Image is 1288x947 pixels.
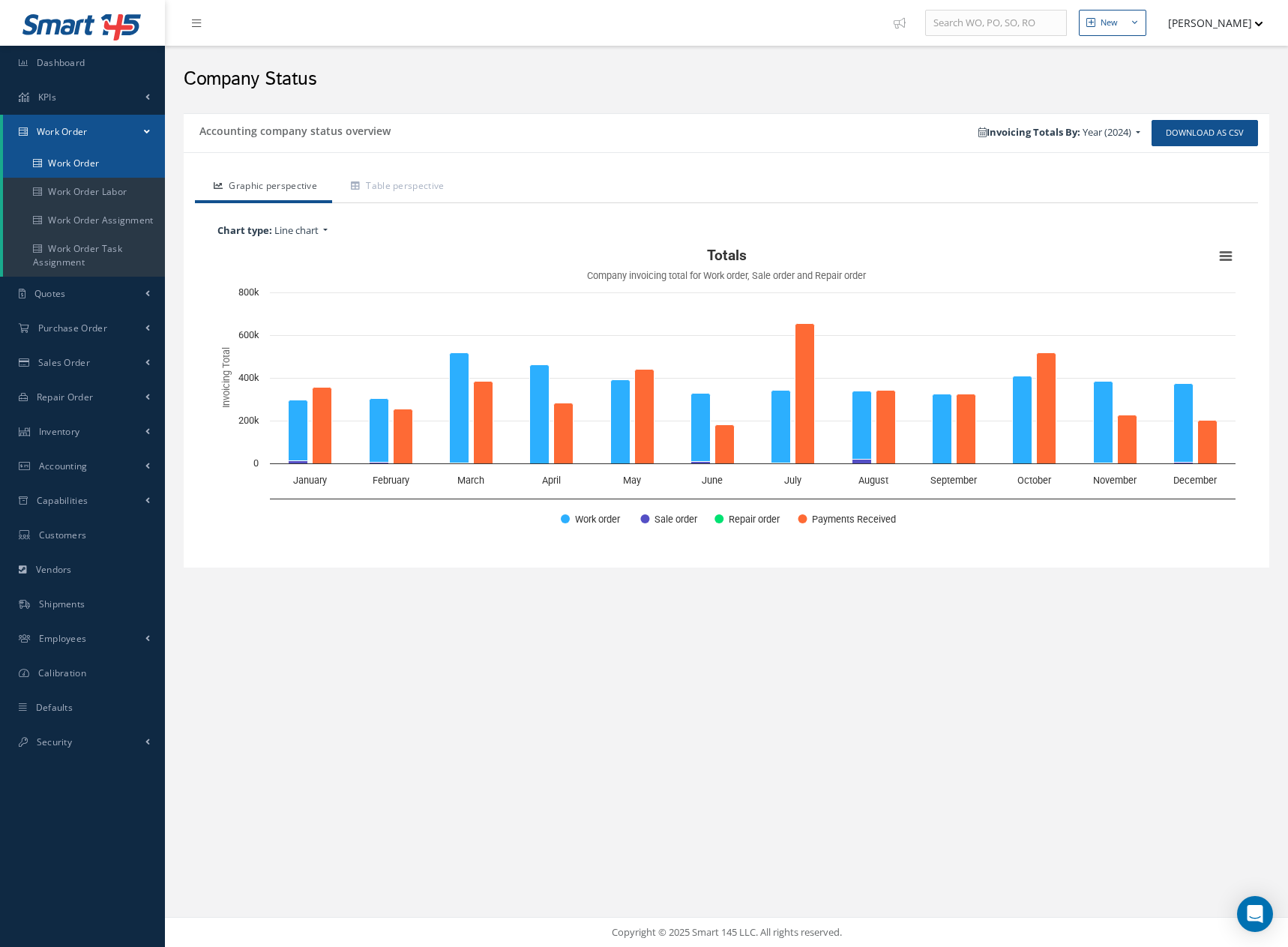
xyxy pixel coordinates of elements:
path: October, 408,541.91. Work order. [1013,376,1032,464]
a: Invoicing Totals By: Year (2024) [971,121,1148,144]
path: January, 354,465. Payments Received. [313,388,332,464]
button: Show Repair order [714,512,781,525]
path: July, 655,243.79. Payments Received. [795,324,815,464]
path: February, 256,139. Payments Received. [394,409,413,464]
button: New [1079,10,1146,36]
text: June [702,475,723,486]
g: Work order, bar series 1 of 4 with 12 bars. X axis, categories. [289,353,1194,464]
g: Payments Received, bar series 4 of 4 with 12 bars. X axis, categories. [313,324,1218,464]
path: September, 326,139.71. Work order. [933,394,952,464]
span: Defaults [36,701,73,714]
g: Sale order, bar series 2 of 4 with 12 bars. X axis, categories. [289,460,1194,464]
path: November, 384,118.81. Work order. [1094,382,1113,463]
span: KPIs [38,91,56,103]
text: January [293,475,327,486]
a: Work Order [3,115,165,149]
span: Accounting [39,460,88,472]
text: August [858,475,888,486]
span: Repair Order [37,391,94,403]
text: 200k [238,415,259,426]
text: October [1017,475,1052,486]
text: March [457,475,484,486]
path: October, 519,064.93. Payments Received. [1037,353,1056,464]
b: Chart type: [217,223,272,237]
path: April, 283,564.22. Payments Received. [554,403,574,464]
span: Work Order [37,125,88,138]
h2: Company Status [184,68,1269,91]
span: Shipments [39,598,85,610]
text: 800k [238,286,259,298]
path: December, 370,561.85. Work order. [1174,384,1194,463]
path: November, 226,132.69. Payments Received. [1118,415,1137,464]
button: Show Work order [561,512,623,525]
span: Calibration [38,667,86,679]
a: Table perspective [332,172,459,203]
path: February, 4,500. Sale order. [370,463,389,464]
span: Vendors [36,563,72,576]
path: December, 203,438.18. Payments Received. [1198,421,1218,464]
svg: Interactive chart [210,241,1243,541]
path: July, 1,000. Sale order. [771,463,791,464]
path: March, 384,472.53. Payments Received. [474,382,493,464]
button: Show Payments Received [798,512,893,525]
a: Work Order [3,149,165,178]
text: May [623,475,641,486]
h5: Accounting company status overview [195,120,391,138]
div: New [1101,16,1118,29]
span: Year (2024) [1083,125,1131,139]
path: April, 460,255.71. Work order. [530,365,550,464]
span: Purchase Order [38,322,107,334]
text: 0 [253,457,259,469]
path: June, 7,300. Sale order. [691,462,711,464]
input: Search WO, PO, SO, RO [925,10,1067,37]
span: Inventory [39,425,80,438]
path: September, 325,765.73. Payments Received. [957,394,976,464]
path: March, 515,466.35. Work order. [450,353,469,463]
button: [PERSON_NAME] [1154,8,1263,37]
path: December, 4,595. Sale order. [1174,463,1194,464]
path: January, 13,760. Sale order. [289,461,308,464]
path: November, 1,000. Sale order. [1094,463,1113,464]
text: April [542,475,561,486]
path: May, 440,340.74. Payments Received. [635,370,654,464]
a: Work Order Task Assignment [3,235,165,277]
path: August, 18,000. Sale order. [852,460,872,464]
span: Employees [39,632,87,645]
text: Company invoicing total for Work order, Sale order and Repair order [587,270,867,281]
path: June, 180,813.41. Payments Received. [715,425,735,464]
path: August, 319,855.73. Work order. [852,391,872,460]
button: View chart menu, Totals [1215,246,1236,267]
text: 600k [238,329,259,340]
path: January, 284,220. Work order. [289,400,308,461]
text: 400k [238,372,259,383]
path: March, 900. Sale order. [450,463,469,464]
span: Sales Order [38,356,90,369]
a: Download as CSV [1152,120,1258,146]
b: Invoicing Totals By: [978,125,1080,139]
text: Invoicing Total [220,348,232,409]
a: Work Order Assignment [3,206,165,235]
a: Chart type: Line chart [210,220,1243,242]
path: July, 340,378.34. Work order. [771,391,791,463]
span: Capabilities [37,494,88,507]
span: Quotes [34,287,66,300]
path: May, 390,264.45. Work order. [611,380,631,464]
text: November [1093,475,1137,486]
text: February [373,475,409,486]
text: Payments Received [812,514,896,525]
span: Customers [39,529,87,541]
a: Graphic perspective [195,172,332,203]
span: Line chart [274,223,319,237]
div: Copyright © 2025 Smart 145 LLC. All rights reserved. [180,925,1273,940]
span: Security [37,736,72,748]
text: July [784,475,801,486]
text: September [930,475,978,486]
text: Totals [707,247,747,264]
path: February, 298,131.53. Work order. [370,399,389,463]
div: Totals. Highcharts interactive chart. [210,241,1243,541]
div: Open Intercom Messenger [1237,896,1273,932]
button: Show Sale order [640,512,698,525]
a: Work Order Labor [3,178,165,206]
path: June, 320,365.65. Work order. [691,394,711,462]
text: December [1173,475,1218,486]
